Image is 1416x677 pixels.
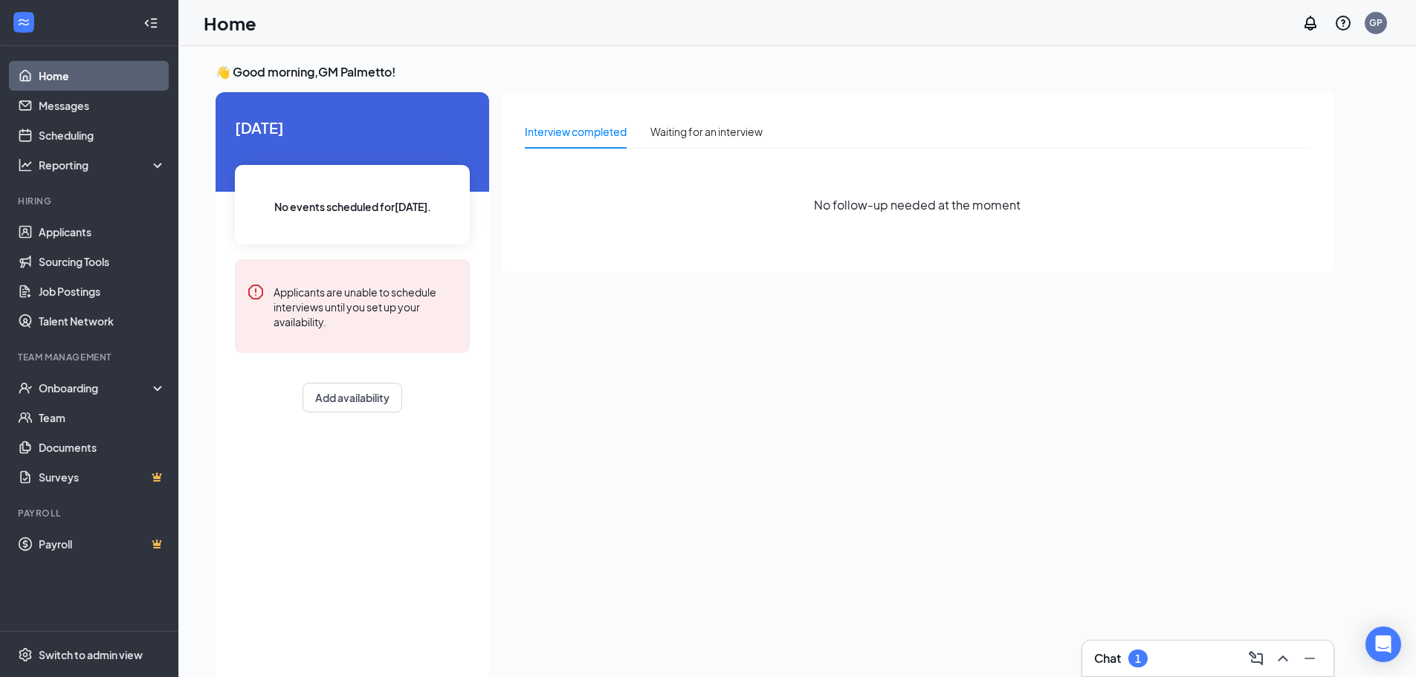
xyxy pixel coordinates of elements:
[39,403,166,433] a: Team
[303,383,402,412] button: Add availability
[204,10,256,36] h1: Home
[39,647,143,662] div: Switch to admin view
[39,276,166,306] a: Job Postings
[650,123,763,140] div: Waiting for an interview
[18,195,163,207] div: Hiring
[525,123,627,140] div: Interview completed
[39,380,153,395] div: Onboarding
[18,380,33,395] svg: UserCheck
[39,61,166,91] a: Home
[18,647,33,662] svg: Settings
[274,283,458,329] div: Applicants are unable to schedule interviews until you set up your availability.
[1301,650,1319,667] svg: Minimize
[1334,14,1352,32] svg: QuestionInfo
[274,198,431,215] span: No events scheduled for [DATE] .
[235,116,470,139] span: [DATE]
[39,91,166,120] a: Messages
[247,283,265,301] svg: Error
[1247,650,1265,667] svg: ComposeMessage
[39,306,166,336] a: Talent Network
[1244,647,1268,670] button: ComposeMessage
[18,351,163,363] div: Team Management
[39,529,166,559] a: PayrollCrown
[1365,626,1401,662] div: Open Intercom Messenger
[1274,650,1292,667] svg: ChevronUp
[18,507,163,519] div: Payroll
[18,158,33,172] svg: Analysis
[16,15,31,30] svg: WorkstreamLogo
[1271,647,1295,670] button: ChevronUp
[1094,650,1121,667] h3: Chat
[143,16,158,30] svg: Collapse
[1369,16,1383,29] div: GP
[1135,652,1141,665] div: 1
[39,433,166,462] a: Documents
[39,158,167,172] div: Reporting
[1302,14,1319,32] svg: Notifications
[814,195,1021,214] span: No follow-up needed at the moment
[39,120,166,150] a: Scheduling
[1298,647,1322,670] button: Minimize
[39,217,166,247] a: Applicants
[39,247,166,276] a: Sourcing Tools
[216,64,1333,80] h3: 👋 Good morning, GM Palmetto !
[39,462,166,492] a: SurveysCrown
